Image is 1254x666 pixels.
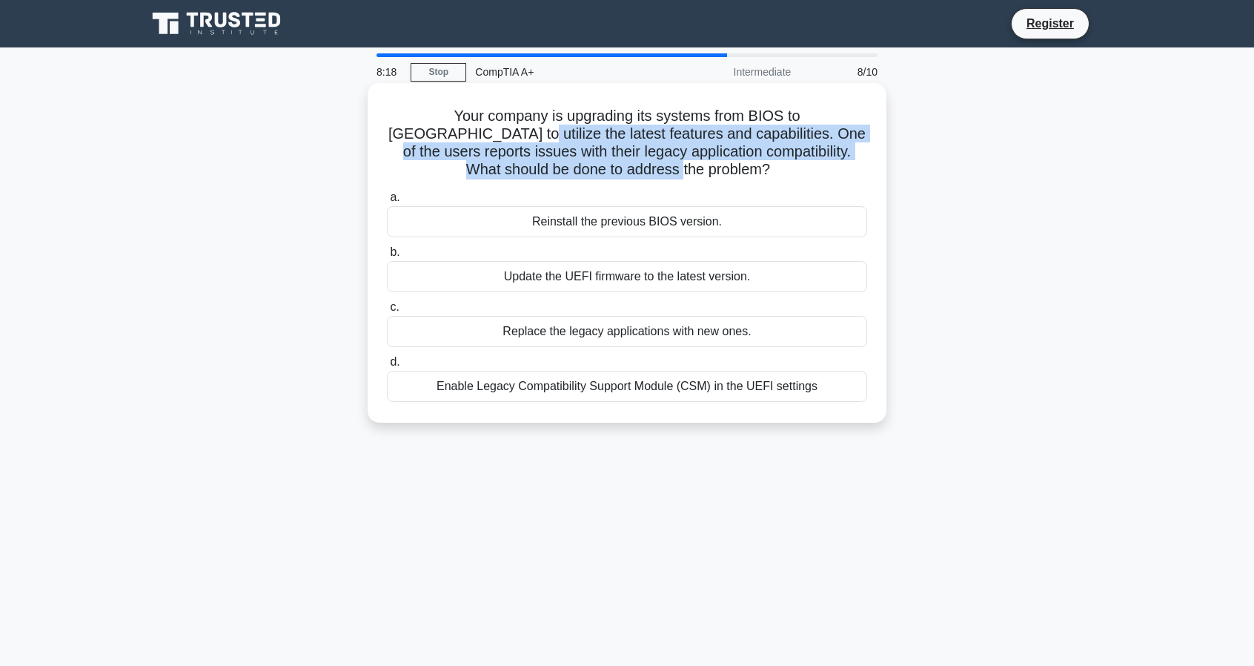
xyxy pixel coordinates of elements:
a: Register [1018,14,1083,33]
div: Enable Legacy Compatibility Support Module (CSM) in the UEFI settings [387,371,867,402]
div: CompTIA A+ [466,57,670,87]
div: Update the UEFI firmware to the latest version. [387,261,867,292]
span: d. [390,355,399,368]
div: Reinstall the previous BIOS version. [387,206,867,237]
span: c. [390,300,399,313]
span: b. [390,245,399,258]
div: Replace the legacy applications with new ones. [387,316,867,347]
div: 8/10 [800,57,886,87]
div: 8:18 [368,57,411,87]
span: a. [390,191,399,203]
div: Intermediate [670,57,800,87]
h5: Your company is upgrading its systems from BIOS to [GEOGRAPHIC_DATA] to utilize the latest featur... [385,107,869,179]
a: Stop [411,63,466,82]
